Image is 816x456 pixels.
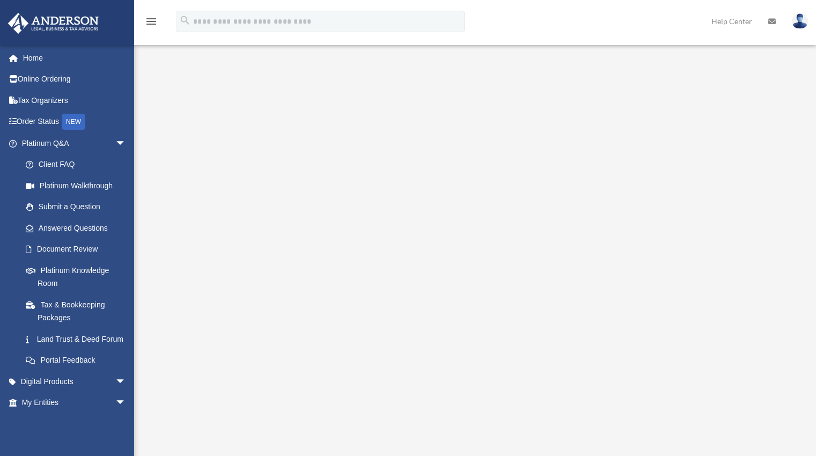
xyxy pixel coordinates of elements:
a: Tax Organizers [8,90,142,111]
span: arrow_drop_down [115,371,137,393]
a: Home [8,47,142,69]
a: Submit a Question [15,196,142,218]
span: arrow_drop_down [115,413,137,435]
i: menu [145,15,158,28]
img: Anderson Advisors Platinum Portal [5,13,102,34]
a: Tax & Bookkeeping Packages [15,294,142,328]
a: Digital Productsarrow_drop_down [8,371,142,392]
span: arrow_drop_down [115,133,137,155]
iframe: <span data-mce-type="bookmark" style="display: inline-block; width: 0px; overflow: hidden; line-h... [184,64,763,386]
a: Platinum Knowledge Room [15,260,142,294]
a: Answered Questions [15,217,142,239]
span: arrow_drop_down [115,392,137,414]
i: search [179,14,191,26]
a: Portal Feedback [15,350,142,371]
a: Online Ordering [8,69,142,90]
a: Land Trust & Deed Forum [15,328,142,350]
a: Client FAQ [15,154,142,175]
a: My Entitiesarrow_drop_down [8,392,142,414]
img: User Pic [792,13,808,29]
div: NEW [62,114,85,130]
a: Document Review [15,239,142,260]
a: Order StatusNEW [8,111,142,133]
a: My Anderson Teamarrow_drop_down [8,413,142,435]
a: menu [145,19,158,28]
a: Platinum Walkthrough [15,175,137,196]
a: Platinum Q&Aarrow_drop_down [8,133,142,154]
